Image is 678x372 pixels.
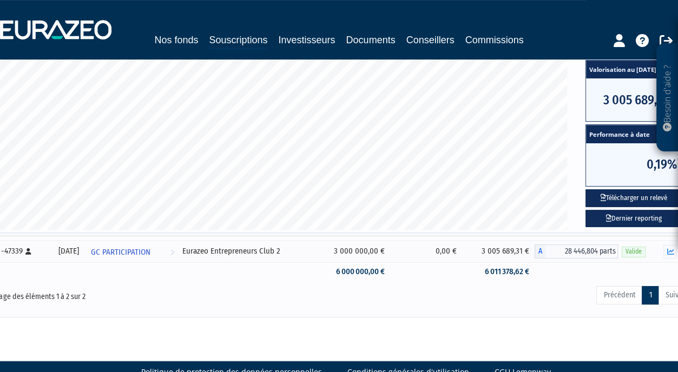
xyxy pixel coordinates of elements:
div: A - Eurazeo Entrepreneurs Club 2 [535,244,618,258]
span: 28 446,804 parts [545,244,618,258]
span: A [535,244,545,258]
td: 6 000 000,00 € [313,262,390,281]
a: 1 [642,286,659,304]
td: 3 000 000,00 € [313,241,390,262]
div: Eurazeo Entrepreneurs Club 2 [182,245,310,257]
a: Documents [346,32,396,48]
i: Voir l'investisseur [170,242,174,262]
a: GC PARTICIPATION [87,241,179,262]
p: Besoin d'aide ? [661,49,674,147]
a: Souscriptions [209,32,267,49]
a: Investisseurs [278,32,335,48]
a: Conseillers [406,32,455,48]
td: 6 011 378,62 € [462,262,535,281]
span: Valide [622,247,646,257]
a: Commissions [465,32,524,48]
a: Nos fonds [154,32,198,48]
span: GC PARTICIPATION [91,242,150,262]
i: [Français] Personne physique [25,248,31,255]
div: [DATE] [55,245,83,257]
td: 0,00 € [390,241,462,262]
td: 3 005 689,31 € [462,241,535,262]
